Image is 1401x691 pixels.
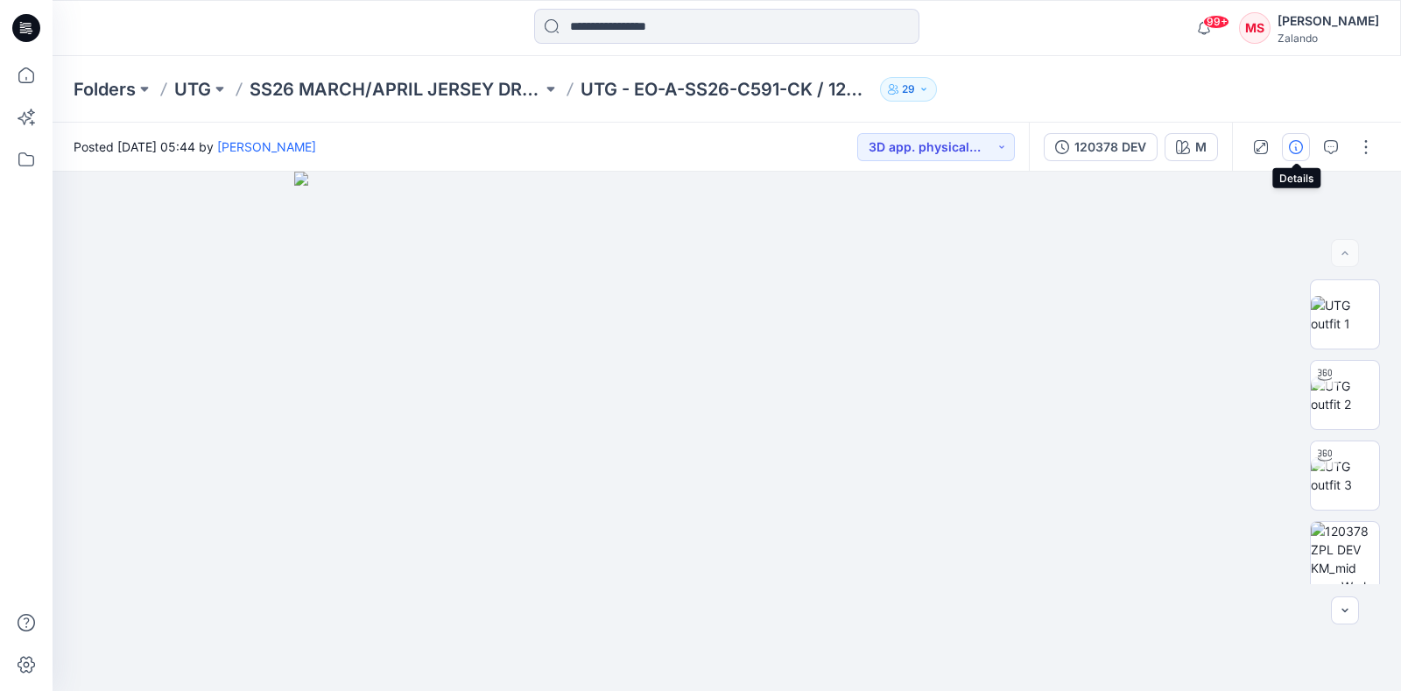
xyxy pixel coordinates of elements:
a: SS26 MARCH/APRIL JERSEY DRESSES [250,77,542,102]
a: Folders [74,77,136,102]
div: Zalando [1278,32,1379,45]
div: 120378 DEV [1074,137,1146,157]
div: M [1195,137,1207,157]
span: 99+ [1203,15,1229,29]
button: 120378 DEV [1044,133,1158,161]
img: UTG outfit 3 [1311,457,1379,494]
img: UTG outfit 1 [1311,296,1379,333]
div: [PERSON_NAME] [1278,11,1379,32]
a: UTG [174,77,211,102]
div: MS [1239,12,1271,44]
img: 120378 ZPL DEV KM_mid grey_Workmanship illustrations - 120378 [1311,522,1379,590]
button: M [1165,133,1218,161]
span: Posted [DATE] 05:44 by [74,137,316,156]
button: 29 [880,77,937,102]
img: eyJhbGciOiJIUzI1NiIsImtpZCI6IjAiLCJzbHQiOiJzZXMiLCJ0eXAiOiJKV1QifQ.eyJkYXRhIjp7InR5cGUiOiJzdG9yYW... [294,172,1160,691]
a: [PERSON_NAME] [217,139,316,154]
p: 29 [902,80,915,99]
p: UTG - EO-A-SS26-C591-CK / 120378 [581,77,873,102]
button: Details [1282,133,1310,161]
img: UTG outfit 2 [1311,377,1379,413]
